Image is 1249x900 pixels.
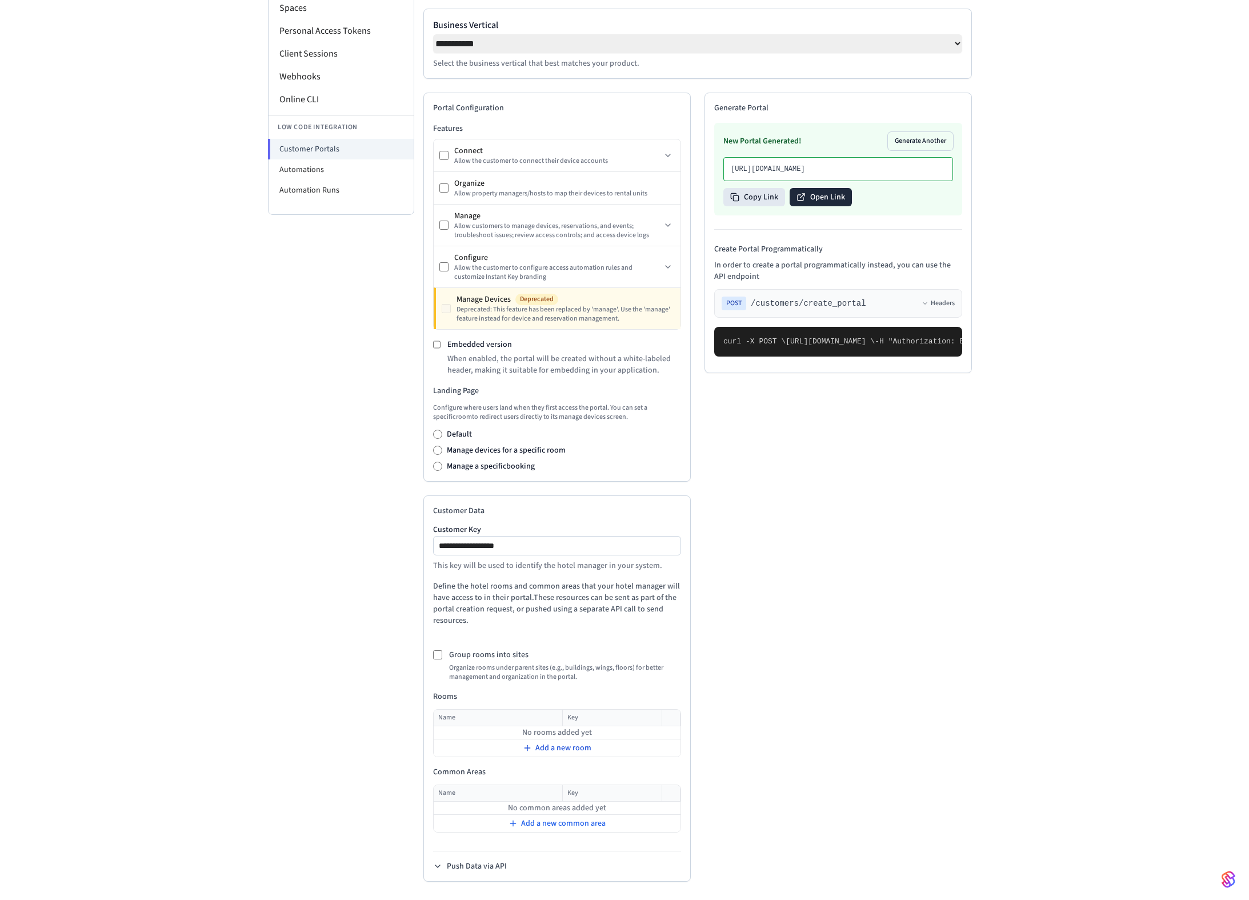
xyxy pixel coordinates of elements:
[434,785,562,802] th: Name
[521,818,606,829] span: Add a new common area
[875,337,1088,346] span: -H "Authorization: Bearer seam_api_key_123456" \
[454,210,661,222] div: Manage
[433,581,681,626] p: Define the hotel rooms and common areas that your hotel manager will have access to in their port...
[449,663,681,682] p: Organize rooms under parent sites (e.g., buildings, wings, floors) for better management and orga...
[433,766,681,778] h4: Common Areas
[751,298,866,309] span: /customers/create_portal
[433,526,681,534] label: Customer Key
[268,139,414,159] li: Customer Portals
[723,135,801,147] h3: New Portal Generated!
[562,710,662,726] th: Key
[269,115,414,139] li: Low Code Integration
[447,353,681,376] p: When enabled, the portal will be created without a white-labeled header, making it suitable for e...
[888,132,953,150] button: Generate Another
[454,252,661,263] div: Configure
[515,294,558,305] span: Deprecated
[433,560,681,571] p: This key will be used to identify the hotel manager in your system.
[922,299,955,308] button: Headers
[269,42,414,65] li: Client Sessions
[786,337,875,346] span: [URL][DOMAIN_NAME] \
[714,102,962,114] h2: Generate Portal
[433,403,681,422] p: Configure where users land when they first access the portal. You can set a specific room to redi...
[269,65,414,88] li: Webhooks
[269,180,414,201] li: Automation Runs
[1222,870,1235,889] img: SeamLogoGradient.69752ec5.svg
[714,259,962,282] p: In order to create a portal programmatically instead, you can use the API endpoint
[269,159,414,180] li: Automations
[454,157,661,166] div: Allow the customer to connect their device accounts
[447,461,535,472] label: Manage a specific booking
[790,188,852,206] button: Open Link
[434,710,562,726] th: Name
[731,165,946,174] p: [URL][DOMAIN_NAME]
[714,243,962,255] h4: Create Portal Programmatically
[454,145,661,157] div: Connect
[433,58,962,69] p: Select the business vertical that best matches your product.
[449,649,529,661] label: Group rooms into sites
[434,802,680,815] td: No common areas added yet
[433,385,681,397] h3: Landing Page
[535,742,591,754] span: Add a new room
[433,102,681,114] h2: Portal Configuration
[433,505,681,517] h2: Customer Data
[434,726,680,739] td: No rooms added yet
[454,222,661,240] div: Allow customers to manage devices, reservations, and events; troubleshoot issues; review access c...
[269,19,414,42] li: Personal Access Tokens
[447,429,472,440] label: Default
[269,88,414,111] li: Online CLI
[433,691,681,702] h4: Rooms
[447,339,512,350] label: Embedded version
[454,189,675,198] div: Allow property managers/hosts to map their devices to rental units
[433,18,962,32] label: Business Vertical
[562,785,662,802] th: Key
[723,188,785,206] button: Copy Link
[433,861,507,872] button: Push Data via API
[454,178,675,189] div: Organize
[723,337,786,346] span: curl -X POST \
[447,445,566,456] label: Manage devices for a specific room
[457,305,675,323] div: Deprecated: This feature has been replaced by 'manage'. Use the 'manage' feature instead for devi...
[722,297,746,310] span: POST
[433,123,681,134] h3: Features
[457,294,675,305] div: Manage Devices
[454,263,661,282] div: Allow the customer to configure access automation rules and customize Instant Key branding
